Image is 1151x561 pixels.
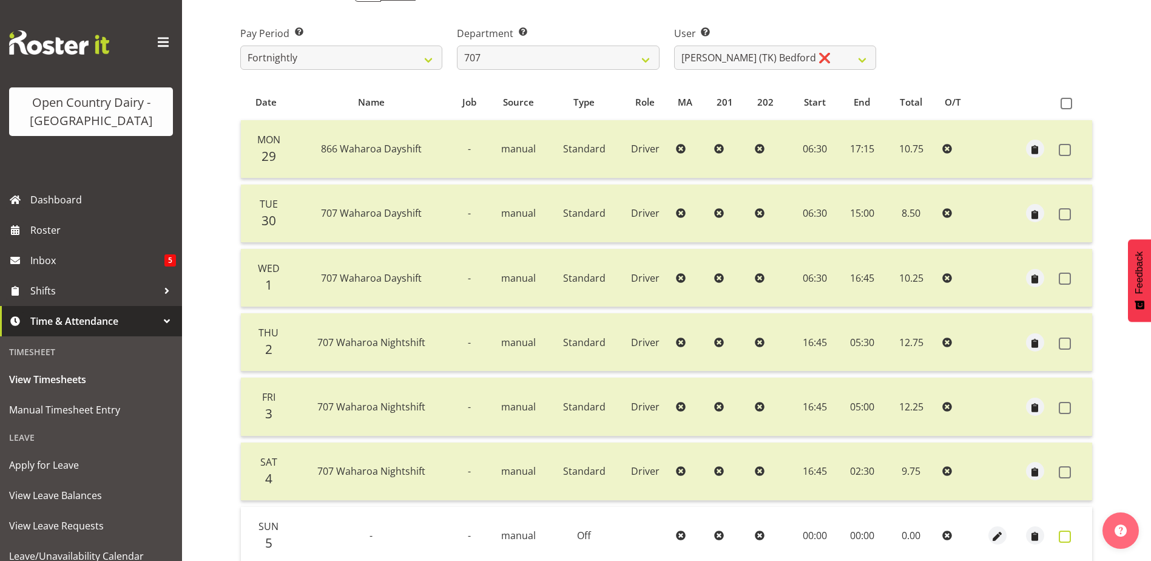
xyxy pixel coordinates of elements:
[30,312,158,330] span: Time & Attendance
[839,249,885,307] td: 16:45
[258,520,278,533] span: Sun
[573,95,595,109] span: Type
[501,400,536,413] span: manual
[321,271,422,285] span: 707 Waharoa Dayshift
[885,120,937,178] td: 10.75
[468,271,471,285] span: -
[3,511,179,541] a: View Leave Requests
[1128,239,1151,322] button: Feedback - Show survey
[9,517,173,535] span: View Leave Requests
[791,313,839,372] td: 16:45
[631,464,660,478] span: Driver
[501,336,536,349] span: manual
[9,486,173,505] span: View Leave Balances
[462,95,476,109] span: Job
[1134,251,1145,294] span: Feedback
[631,400,660,413] span: Driver
[265,470,272,487] span: 4
[631,142,660,155] span: Driver
[3,450,179,480] a: Apply for Leave
[370,529,373,542] span: -
[503,95,534,109] span: Source
[839,120,885,178] td: 17:15
[262,212,276,229] span: 30
[9,30,109,55] img: Rosterit website logo
[839,378,885,436] td: 05:00
[240,26,442,41] label: Pay Period
[468,206,471,220] span: -
[791,378,839,436] td: 16:45
[885,185,937,243] td: 8.50
[9,401,173,419] span: Manual Timesheet Entry
[839,185,885,243] td: 15:00
[30,191,176,209] span: Dashboard
[321,142,422,155] span: 866 Waharoa Dayshift
[839,443,885,501] td: 02:30
[854,95,870,109] span: End
[1115,525,1127,537] img: help-xxl-2.png
[549,249,619,307] td: Standard
[791,185,839,243] td: 06:30
[631,206,660,220] span: Driver
[885,313,937,372] td: 12.75
[791,120,839,178] td: 06:30
[468,400,471,413] span: -
[358,95,385,109] span: Name
[3,339,179,364] div: Timesheet
[21,93,161,130] div: Open Country Dairy - [GEOGRAPHIC_DATA]
[501,271,536,285] span: manual
[678,95,692,109] span: MA
[3,480,179,511] a: View Leave Balances
[317,400,425,413] span: 707 Waharoa Nightshift
[839,313,885,372] td: 05:30
[501,529,536,542] span: manual
[804,95,826,109] span: Start
[262,148,276,165] span: 29
[265,276,272,293] span: 1
[457,26,659,41] label: Department
[717,95,733,109] span: 201
[265,341,272,358] span: 2
[262,390,275,404] span: Fri
[549,313,619,372] td: Standard
[321,206,422,220] span: 707 Waharoa Dayshift
[468,142,471,155] span: -
[468,464,471,478] span: -
[30,221,176,239] span: Roster
[255,95,277,109] span: Date
[3,364,179,395] a: View Timesheets
[257,133,280,146] span: Mon
[9,370,173,389] span: View Timesheets
[468,336,471,349] span: -
[791,249,839,307] td: 06:30
[265,534,272,551] span: 5
[549,443,619,501] td: Standard
[164,254,176,267] span: 5
[549,185,619,243] td: Standard
[468,529,471,542] span: -
[631,336,660,349] span: Driver
[791,443,839,501] td: 16:45
[30,282,158,300] span: Shifts
[549,378,619,436] td: Standard
[945,95,961,109] span: O/T
[9,456,173,474] span: Apply for Leave
[885,443,937,501] td: 9.75
[258,262,280,275] span: Wed
[501,206,536,220] span: manual
[3,395,179,425] a: Manual Timesheet Entry
[635,95,655,109] span: Role
[501,464,536,478] span: manual
[317,464,425,478] span: 707 Waharoa Nightshift
[30,251,164,270] span: Inbox
[631,271,660,285] span: Driver
[674,26,876,41] label: User
[3,425,179,450] div: Leave
[260,197,278,211] span: Tue
[265,405,272,422] span: 3
[900,95,922,109] span: Total
[258,326,278,339] span: Thu
[885,249,937,307] td: 10.25
[549,120,619,178] td: Standard
[885,378,937,436] td: 12.25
